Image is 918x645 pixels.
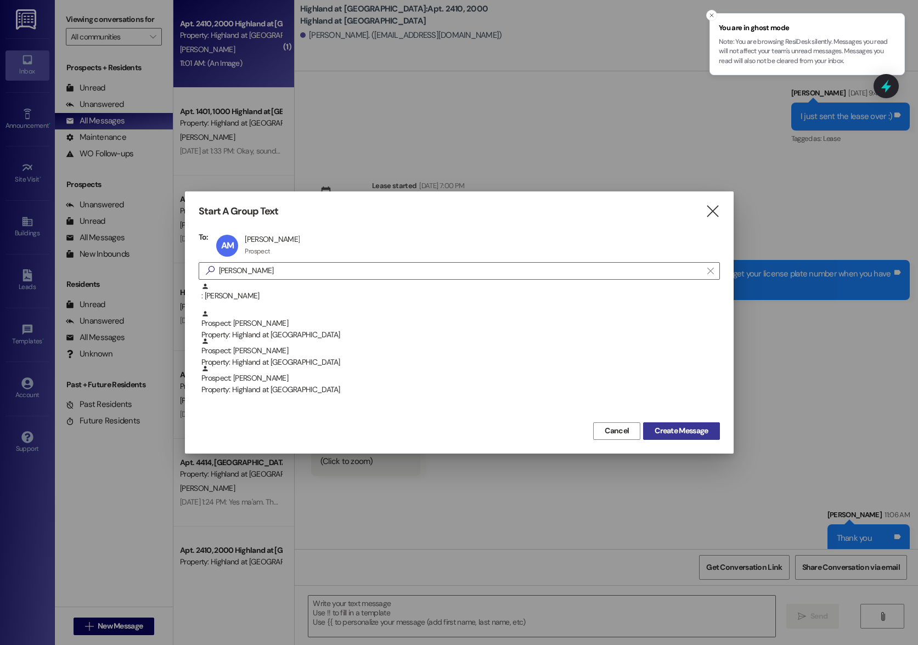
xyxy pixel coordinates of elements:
[245,247,270,256] div: Prospect
[199,337,720,365] div: Prospect: [PERSON_NAME]Property: Highland at [GEOGRAPHIC_DATA]
[605,425,629,437] span: Cancel
[201,310,720,341] div: Prospect: [PERSON_NAME]
[201,337,720,369] div: Prospect: [PERSON_NAME]
[201,357,720,368] div: Property: Highland at [GEOGRAPHIC_DATA]
[201,365,720,396] div: Prospect: [PERSON_NAME]
[593,422,640,440] button: Cancel
[707,267,713,275] i: 
[219,263,702,279] input: Search for any contact or apartment
[201,265,219,276] i: 
[705,206,720,217] i: 
[702,263,719,279] button: Clear text
[245,234,300,244] div: [PERSON_NAME]
[643,422,719,440] button: Create Message
[199,205,279,218] h3: Start A Group Text
[199,365,720,392] div: Prospect: [PERSON_NAME]Property: Highland at [GEOGRAPHIC_DATA]
[655,425,708,437] span: Create Message
[221,240,234,251] span: AM
[201,282,720,302] div: : [PERSON_NAME]
[201,329,720,341] div: Property: Highland at [GEOGRAPHIC_DATA]
[719,22,896,33] span: You are in ghost mode
[706,10,717,21] button: Close toast
[199,282,720,310] div: : [PERSON_NAME]
[199,310,720,337] div: Prospect: [PERSON_NAME]Property: Highland at [GEOGRAPHIC_DATA]
[199,232,209,242] h3: To:
[201,384,720,395] div: Property: Highland at [GEOGRAPHIC_DATA]
[719,37,896,66] p: Note: You are browsing ResiDesk silently. Messages you read will not affect your team's unread me...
